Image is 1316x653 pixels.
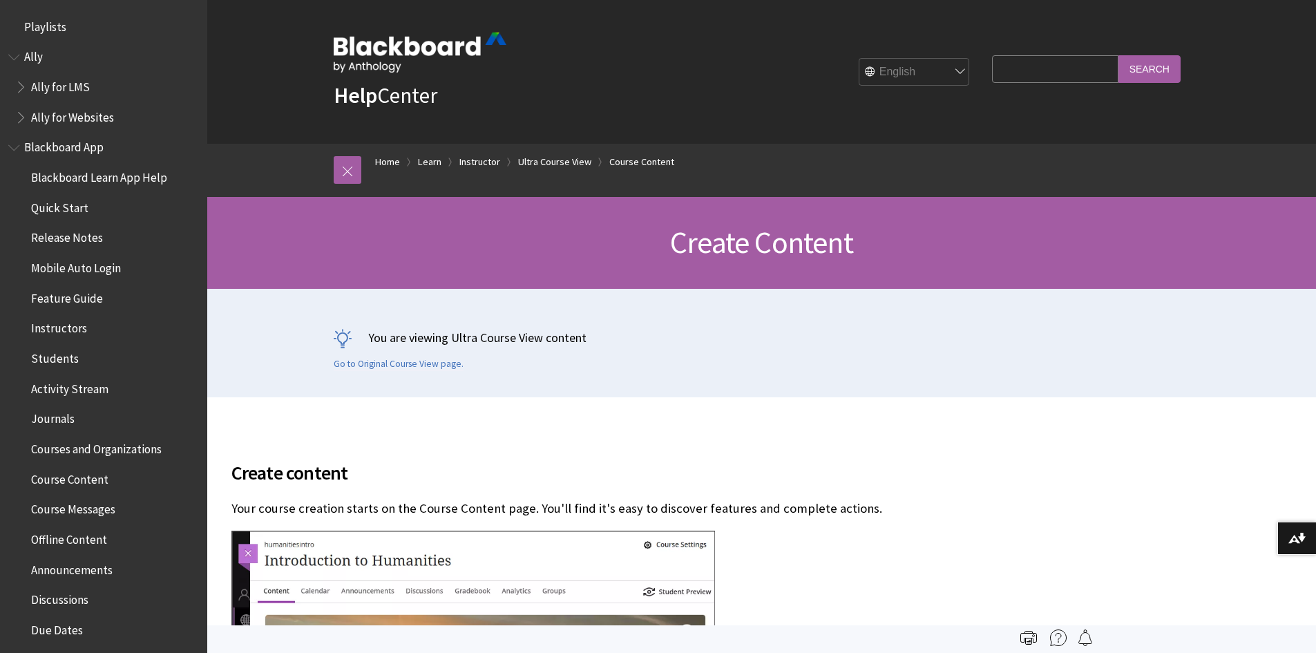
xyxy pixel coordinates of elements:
[24,15,66,34] span: Playlists
[1077,630,1094,646] img: Follow this page
[334,82,437,109] a: HelpCenter
[31,498,115,517] span: Course Messages
[334,32,506,73] img: Blackboard by Anthology
[8,15,199,39] nav: Book outline for Playlists
[31,287,103,305] span: Feature Guide
[31,558,113,577] span: Announcements
[31,196,88,215] span: Quick Start
[231,500,1088,518] p: Your course creation starts on the Course Content page. You'll find it's easy to discover feature...
[31,317,87,336] span: Instructors
[418,153,441,171] a: Learn
[334,358,464,370] a: Go to Original Course View page.
[31,166,167,184] span: Blackboard Learn App Help
[31,347,79,366] span: Students
[31,468,108,486] span: Course Content
[334,82,377,109] strong: Help
[31,227,103,245] span: Release Notes
[1050,630,1067,646] img: More help
[31,408,75,426] span: Journals
[31,75,90,94] span: Ally for LMS
[31,106,114,124] span: Ally for Websites
[1118,55,1181,82] input: Search
[24,136,104,155] span: Blackboard App
[31,256,121,275] span: Mobile Auto Login
[1020,630,1037,646] img: Print
[459,153,500,171] a: Instructor
[670,223,853,261] span: Create Content
[859,59,970,86] select: Site Language Selector
[375,153,400,171] a: Home
[609,153,674,171] a: Course Content
[518,153,591,171] a: Ultra Course View
[31,377,108,396] span: Activity Stream
[31,618,83,637] span: Due Dates
[231,458,1088,487] span: Create content
[334,329,1190,346] p: You are viewing Ultra Course View content
[24,46,43,64] span: Ally
[31,437,162,456] span: Courses and Organizations
[8,46,199,129] nav: Book outline for Anthology Ally Help
[31,588,88,607] span: Discussions
[31,528,107,547] span: Offline Content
